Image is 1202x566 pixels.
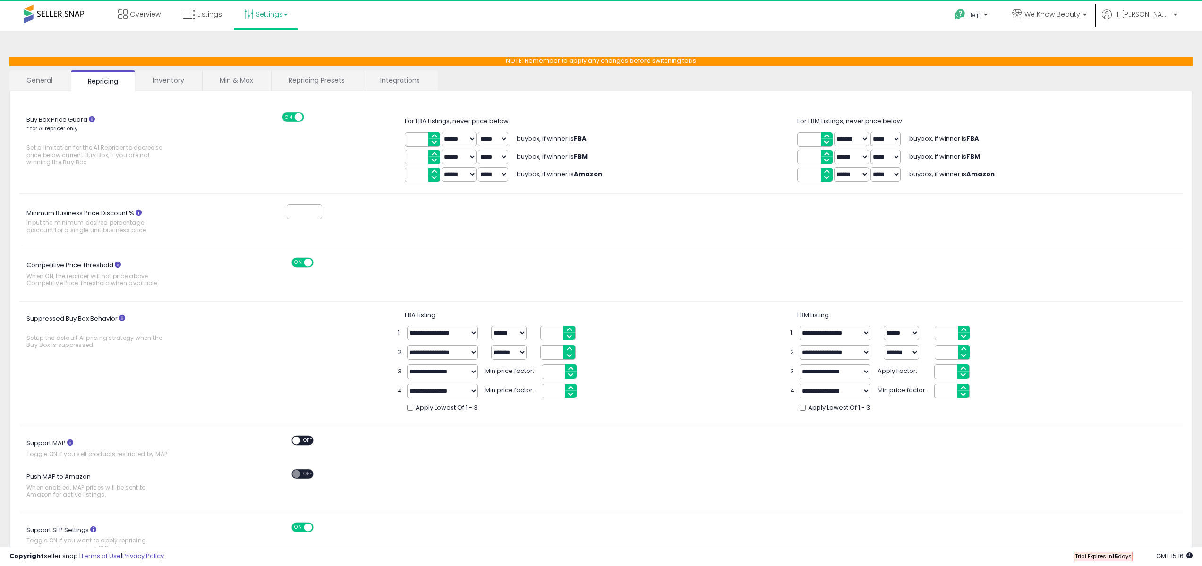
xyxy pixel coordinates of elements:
[954,8,966,20] i: Get Help
[272,70,362,90] a: Repricing Presets
[26,219,169,234] span: Input the minimum desired percentage discount for a single unit business price.
[790,387,795,396] span: 4
[26,272,169,287] span: When ON, the repricer will not price above Competitive Price Threshold when available
[26,537,169,551] span: Toggle ON if you want to apply repricing configurations against SFP sellers
[574,152,588,161] b: FBM
[363,70,437,90] a: Integrations
[293,259,305,267] span: ON
[9,70,70,90] a: General
[303,113,318,121] span: OFF
[398,387,402,396] span: 4
[136,70,201,90] a: Inventory
[1114,9,1171,19] span: Hi [PERSON_NAME]
[797,117,904,126] span: For FBM Listings, never price below:
[19,523,202,557] label: Support SFP Settings
[947,1,997,31] a: Help
[9,552,164,561] div: seller snap | |
[1156,551,1193,560] span: 2025-08-13 15:16 GMT
[203,70,270,90] a: Min & Max
[26,125,77,132] small: * for AI repricer only
[1075,552,1132,560] span: Trial Expires in days
[19,469,202,503] label: Push MAP to Amazon
[574,134,587,143] b: FBA
[790,367,795,376] span: 3
[790,329,795,338] span: 1
[797,311,829,320] span: FBM Listing
[26,334,169,349] span: Setup the default AI pricing strategy when the Buy Box is suppressed
[517,169,602,178] span: buybox, if winner is
[405,311,435,320] span: FBA Listing
[1024,9,1080,19] span: We Know Beauty
[966,134,979,143] b: FBA
[130,9,161,19] span: Overview
[517,152,588,161] span: buybox, if winner is
[9,57,1193,66] p: NOTE: Remember to apply any changes before switching tabs
[909,169,995,178] span: buybox, if winner is
[808,404,870,413] span: Apply Lowest Of 1 - 3
[416,404,477,413] span: Apply Lowest Of 1 - 3
[485,364,537,376] span: Min price factor:
[122,551,164,560] a: Privacy Policy
[19,436,202,462] label: Support MAP
[574,169,602,178] b: Amazon
[300,437,315,445] span: OFF
[312,259,327,267] span: OFF
[1112,552,1118,560] b: 15
[293,523,305,531] span: ON
[26,484,169,498] span: When enabled, MAP prices will be sent to Amazon for active listings.
[966,169,995,178] b: Amazon
[19,112,202,171] label: Buy Box Price Guard
[878,384,929,395] span: Min price factor:
[517,134,587,143] span: buybox, if winner is
[19,311,202,354] label: Suppressed Buy Box Behavior
[26,450,169,457] span: Toggle ON if you sell products restricted by MAP
[1102,9,1177,31] a: Hi [PERSON_NAME]
[19,258,202,292] label: Competitive Price Threshold
[405,117,510,126] span: For FBA Listings, never price below:
[26,144,169,166] span: Set a limitation for the AI Repricer to decrease price below current Buy Box, if you are not winn...
[9,551,44,560] strong: Copyright
[398,367,402,376] span: 3
[312,523,327,531] span: OFF
[71,70,135,91] a: Repricing
[878,364,929,376] span: Apply Factor:
[81,551,121,560] a: Terms of Use
[283,113,295,121] span: ON
[398,329,402,338] span: 1
[485,384,537,395] span: Min price factor:
[197,9,222,19] span: Listings
[966,152,980,161] b: FBM
[790,348,795,357] span: 2
[909,134,979,143] span: buybox, if winner is
[398,348,402,357] span: 2
[909,152,980,161] span: buybox, if winner is
[19,206,202,239] label: Minimum Business Price Discount %
[968,11,981,19] span: Help
[300,470,315,478] span: OFF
